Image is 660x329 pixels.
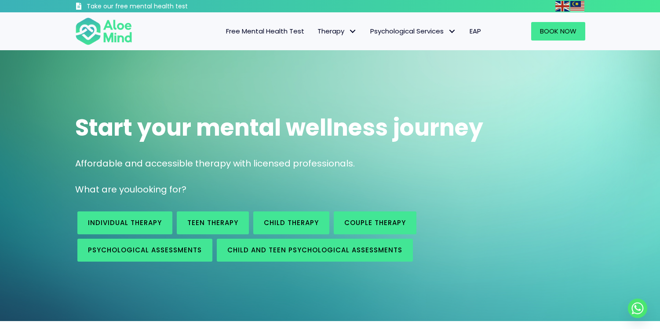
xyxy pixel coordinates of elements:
[446,25,459,38] span: Psychological Services: submenu
[75,157,585,170] p: Affordable and accessible therapy with licensed professionals.
[75,17,132,46] img: Aloe mind Logo
[570,1,585,11] a: Malay
[77,211,172,234] a: Individual therapy
[219,22,311,41] a: Free Mental Health Test
[177,211,249,234] a: Teen Therapy
[463,22,488,41] a: EAP
[531,22,585,41] a: Book Now
[187,218,238,227] span: Teen Therapy
[344,218,406,227] span: Couple therapy
[227,245,402,255] span: Child and Teen Psychological assessments
[75,111,483,144] span: Start your mental wellness journey
[253,211,329,234] a: Child Therapy
[311,22,364,41] a: TherapyTherapy: submenu
[226,26,304,36] span: Free Mental Health Test
[144,22,488,41] nav: Menu
[540,26,576,36] span: Book Now
[628,299,647,318] a: Whatsapp
[334,211,416,234] a: Couple therapy
[217,239,413,262] a: Child and Teen Psychological assessments
[317,26,357,36] span: Therapy
[264,218,319,227] span: Child Therapy
[75,183,135,196] span: What are you
[88,245,202,255] span: Psychological assessments
[75,2,235,12] a: Take our free mental health test
[77,239,212,262] a: Psychological assessments
[370,26,456,36] span: Psychological Services
[555,1,570,11] a: English
[88,218,162,227] span: Individual therapy
[346,25,359,38] span: Therapy: submenu
[135,183,186,196] span: looking for?
[555,1,569,11] img: en
[570,1,584,11] img: ms
[470,26,481,36] span: EAP
[364,22,463,41] a: Psychological ServicesPsychological Services: submenu
[87,2,235,11] h3: Take our free mental health test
